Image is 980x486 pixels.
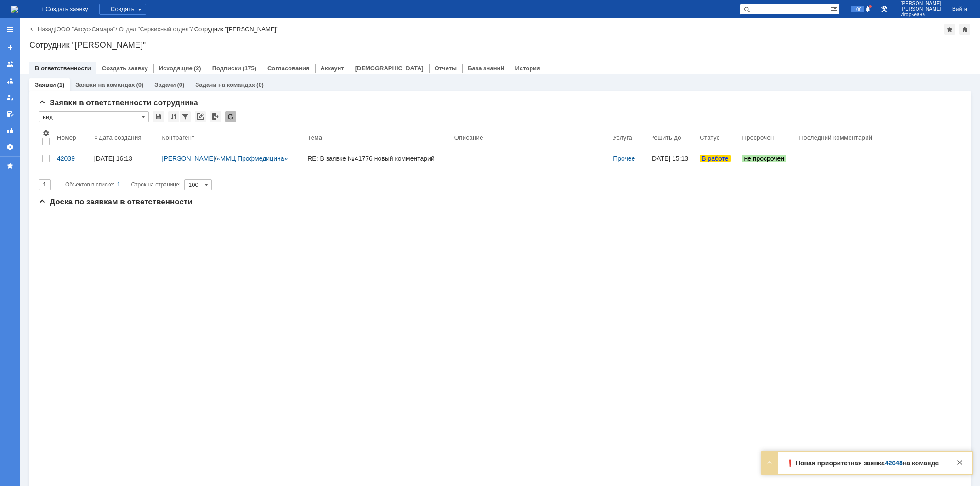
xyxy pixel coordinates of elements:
[57,26,116,33] a: ООО "Аксус-Самара"
[11,6,18,13] img: logo
[53,126,91,149] th: Номер
[99,134,142,141] div: Дата создания
[700,134,719,141] div: Статус
[304,126,451,149] th: Тема
[954,457,965,468] div: Закрыть
[267,65,310,72] a: Согласования
[901,12,941,17] span: Игорьевна
[39,198,193,206] span: Доска по заявкам в ответственности
[35,65,91,72] a: В ответственности
[99,4,146,15] div: Создать
[799,134,872,141] div: Последний комментарий
[885,459,903,467] a: 42048
[162,155,215,162] a: [PERSON_NAME]
[194,26,278,33] div: Сотрудник "[PERSON_NAME]"
[180,111,191,122] div: Фильтрация...
[3,57,17,72] a: Заявки на командах
[57,26,119,33] div: /
[225,111,236,122] div: Обновлять список
[194,65,201,72] div: (2)
[57,81,64,88] div: (1)
[136,81,143,88] div: (0)
[195,111,206,122] div: Скопировать ссылку на список
[53,149,91,175] a: 42039
[650,155,688,162] span: [DATE] 15:13
[91,149,159,175] a: [DATE] 16:13
[321,65,344,72] a: Аккаунт
[154,81,176,88] a: Задачи
[212,65,241,72] a: Подписки
[901,1,941,6] span: [PERSON_NAME]
[696,149,738,175] a: В работе
[42,130,50,137] span: Настройки
[742,134,774,141] div: Просрочен
[217,155,288,162] a: «ММЦ Профмедицина»
[3,140,17,154] a: Настройки
[162,155,300,162] div: /
[786,459,939,467] strong: ❗️ Новая приоритетная заявка на команде
[39,98,198,107] span: Заявки в ответственности сотрудника
[159,126,304,149] th: Контрагент
[851,6,864,12] span: 100
[307,155,447,162] div: RE: В заявке №41776 новый комментарий
[177,81,184,88] div: (0)
[168,111,179,122] div: Сортировка...
[57,155,87,162] div: 42039
[355,65,424,72] a: [DEMOGRAPHIC_DATA]
[3,123,17,138] a: Отчеты
[696,126,738,149] th: Статус
[195,81,255,88] a: Задачи на командах
[162,134,195,141] div: Контрагент
[210,111,221,122] div: Экспорт списка
[304,149,451,175] a: RE: В заявке №41776 новый комментарий
[102,65,148,72] a: Создать заявку
[515,65,540,72] a: История
[55,25,56,32] div: |
[153,111,164,122] div: Сохранить вид
[38,26,55,33] a: Назад
[3,107,17,121] a: Мои согласования
[3,40,17,55] a: Создать заявку
[91,126,159,149] th: Дата создания
[959,24,970,35] div: Сделать домашней страницей
[609,126,646,149] th: Услуга
[650,134,681,141] div: Решить до
[29,40,971,50] div: Сотрудник "[PERSON_NAME]"
[700,155,730,162] span: В работе
[613,134,632,141] div: Услуга
[65,179,181,190] i: Строк на странице:
[764,457,775,468] div: Развернуть
[454,134,483,141] div: Описание
[830,4,839,13] span: Расширенный поиск
[738,149,795,175] a: не просрочен
[646,149,696,175] a: [DATE] 15:13
[307,134,322,141] div: Тема
[468,65,504,72] a: База знаний
[742,155,786,162] span: не просрочен
[3,90,17,105] a: Мои заявки
[57,134,76,141] div: Номер
[117,179,120,190] div: 1
[75,81,135,88] a: Заявки на командах
[613,155,635,162] a: Прочее
[11,6,18,13] a: Перейти на домашнюю страницу
[944,24,955,35] div: Добавить в избранное
[159,65,193,72] a: Исходящие
[35,81,56,88] a: Заявки
[3,73,17,88] a: Заявки в моей ответственности
[94,155,132,162] div: [DATE] 16:13
[901,6,941,12] span: [PERSON_NAME]
[435,65,457,72] a: Отчеты
[119,26,191,33] a: Отдел "Сервисный отдел"
[243,65,256,72] div: (175)
[65,181,114,188] span: Объектов в списке:
[878,4,889,15] a: Перейти в интерфейс администратора
[256,81,264,88] div: (0)
[119,26,194,33] div: /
